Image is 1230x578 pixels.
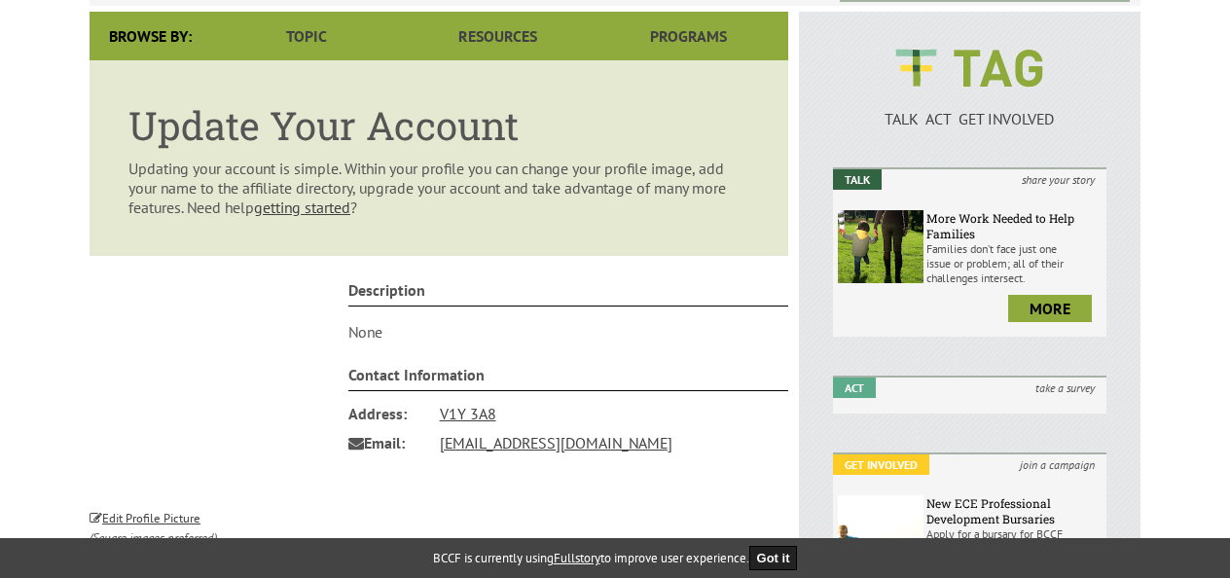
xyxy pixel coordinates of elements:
[402,12,593,60] a: Resources
[348,322,789,342] p: None
[348,365,789,391] h4: Contact Information
[926,210,1102,241] h6: More Work Needed to Help Families
[833,109,1106,128] p: TALK ACT GET INVOLVED
[882,31,1057,105] img: BCCF's TAG Logo
[440,404,496,423] a: V1Y 3A8
[833,169,882,190] em: Talk
[90,60,788,256] article: Updating your account is simple. Within your profile you can change your profile image, add your ...
[90,12,211,60] div: Browse By:
[348,428,426,457] span: Email
[1024,378,1106,398] i: take a survey
[90,510,200,526] small: Edit Profile Picture
[749,546,798,570] button: Got it
[833,378,876,398] em: Act
[254,198,350,217] a: getting started
[554,550,600,566] a: Fullstory
[348,280,789,307] h4: Description
[348,399,426,428] span: Address
[1008,295,1092,322] a: more
[440,433,672,452] a: [EMAIL_ADDRESS][DOMAIN_NAME]
[594,12,784,60] a: Programs
[90,529,217,546] i: (Square images preferred)
[926,495,1102,526] h6: New ECE Professional Development Bursaries
[1008,454,1106,475] i: join a campaign
[833,90,1106,128] a: TALK ACT GET INVOLVED
[926,241,1102,285] p: Families don’t face just one issue or problem; all of their challenges intersect.
[833,454,929,475] em: Get Involved
[926,526,1102,556] p: Apply for a bursary for BCCF trainings
[90,507,200,526] a: Edit Profile Picture
[1010,169,1106,190] i: share your story
[211,12,402,60] a: Topic
[128,99,749,151] h1: Update Your Account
